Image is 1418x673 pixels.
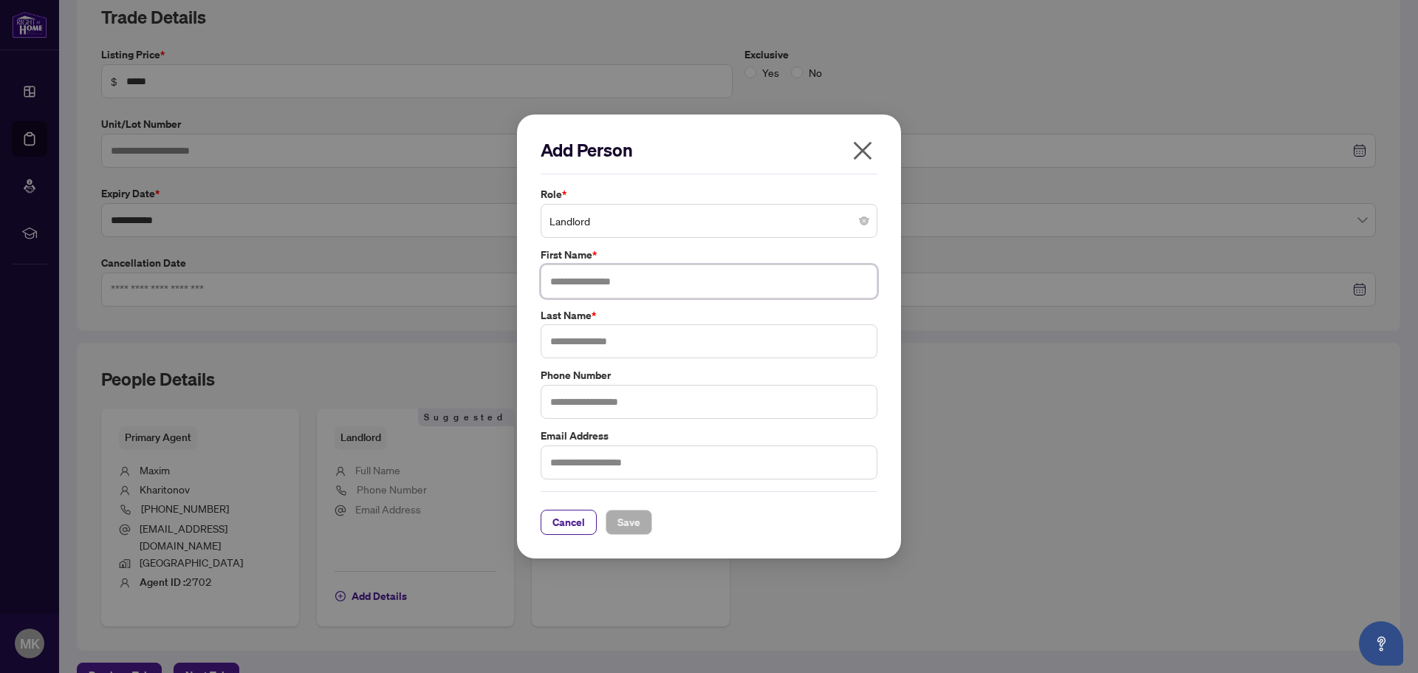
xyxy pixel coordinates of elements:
button: Save [606,510,652,535]
span: close-circle [860,216,869,225]
label: First Name [541,247,877,263]
span: close [851,139,874,163]
span: Cancel [552,510,585,534]
h2: Add Person [541,138,877,162]
span: Landlord [549,207,869,235]
label: Last Name [541,307,877,324]
button: Cancel [541,510,597,535]
button: Open asap [1359,621,1403,666]
label: Email Address [541,428,877,444]
label: Phone Number [541,367,877,383]
label: Role [541,186,877,202]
